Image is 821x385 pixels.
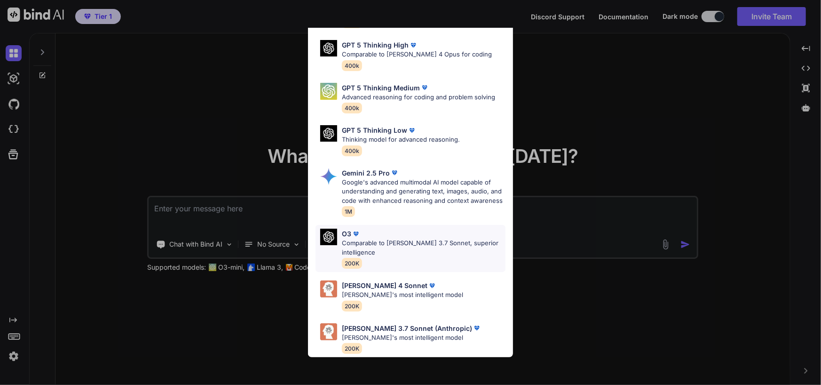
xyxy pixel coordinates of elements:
[342,125,407,135] p: GPT 5 Thinking Low
[342,93,495,102] p: Advanced reasoning for coding and problem solving
[38,55,46,62] img: tab_domain_overview_orange.svg
[48,56,72,62] div: Domaine
[320,40,337,56] img: Pick Models
[342,290,463,300] p: [PERSON_NAME]'s most intelligent model
[420,83,429,92] img: premium
[320,83,337,100] img: Pick Models
[342,178,506,206] p: Google's advanced multimodal AI model capable of understanding and generating text, images, audio...
[342,206,355,217] span: 1M
[320,281,337,297] img: Pick Models
[24,24,106,32] div: Domaine: [DOMAIN_NAME]
[342,103,362,113] span: 400k
[342,333,482,343] p: [PERSON_NAME]'s most intelligent model
[320,125,337,142] img: Pick Models
[320,168,337,185] img: Pick Models
[320,323,337,340] img: Pick Models
[472,323,482,333] img: premium
[390,168,399,177] img: premium
[342,168,390,178] p: Gemini 2.5 Pro
[342,60,362,71] span: 400k
[342,145,362,156] span: 400k
[342,83,420,93] p: GPT 5 Thinking Medium
[351,229,361,239] img: premium
[342,239,506,257] p: Comparable to [PERSON_NAME] 3.7 Sonnet, superior intelligence
[427,281,437,290] img: premium
[342,323,472,333] p: [PERSON_NAME] 3.7 Sonnet (Anthropic)
[409,40,418,50] img: premium
[342,258,362,269] span: 200K
[15,15,23,23] img: logo_orange.svg
[15,24,23,32] img: website_grey.svg
[342,281,427,290] p: [PERSON_NAME] 4 Sonnet
[342,301,362,312] span: 200K
[407,126,417,135] img: premium
[26,15,46,23] div: v 4.0.25
[342,343,362,354] span: 200K
[320,229,337,245] img: Pick Models
[117,56,144,62] div: Mots-clés
[342,229,351,239] p: O3
[107,55,114,62] img: tab_keywords_by_traffic_grey.svg
[342,40,409,50] p: GPT 5 Thinking High
[342,50,492,59] p: Comparable to [PERSON_NAME] 4 Opus for coding
[342,135,460,144] p: Thinking model for advanced reasoning.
